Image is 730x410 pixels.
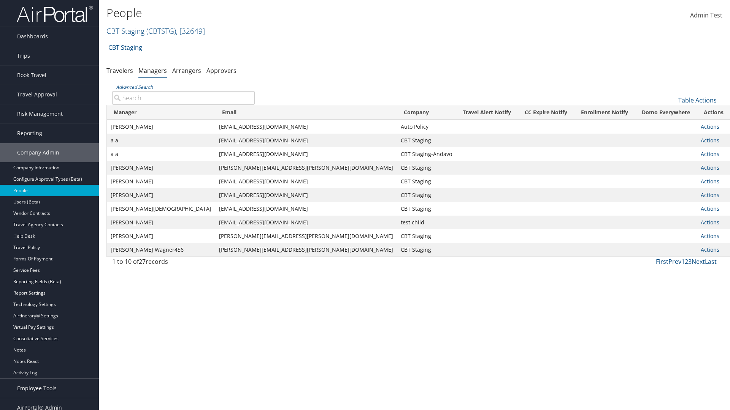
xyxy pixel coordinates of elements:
a: Actions [701,137,719,144]
td: a a [107,147,215,161]
td: [PERSON_NAME] [107,161,215,175]
th: Company: activate to sort column ascending [397,105,456,120]
h1: People [106,5,517,21]
td: [PERSON_NAME] Wagner456 [107,243,215,257]
td: test child [397,216,456,229]
td: [PERSON_NAME] [107,120,215,134]
th: CC Expire Notify: activate to sort column ascending [518,105,574,120]
a: Arrangers [172,66,201,75]
a: Advanced Search [116,84,153,90]
th: Travel Alert Notify: activate to sort column ascending [456,105,518,120]
span: Trips [17,46,30,65]
span: , [ 32649 ] [176,26,205,36]
span: Dashboards [17,27,48,46]
td: CBT Staging [397,134,456,147]
td: CBT Staging [397,161,456,175]
a: Travelers [106,66,133,75]
div: 1 to 10 of records [112,257,255,270]
td: CBT Staging [397,202,456,216]
span: Employee Tools [17,379,57,398]
td: [PERSON_NAME] [107,175,215,188]
img: airportal-logo.png [17,5,93,23]
a: Actions [701,205,719,212]
span: Admin Test [690,11,722,19]
a: Approvers [206,66,236,75]
a: 3 [688,257,692,266]
td: [PERSON_NAME][DEMOGRAPHIC_DATA] [107,202,215,216]
td: [EMAIL_ADDRESS][DOMAIN_NAME] [215,188,397,202]
td: [EMAIL_ADDRESS][DOMAIN_NAME] [215,134,397,147]
td: [EMAIL_ADDRESS][DOMAIN_NAME] [215,202,397,216]
a: Actions [701,246,719,253]
td: CBT Staging [397,175,456,188]
th: Enrollment Notify: activate to sort column ascending [574,105,635,120]
td: [PERSON_NAME] [107,216,215,229]
a: Prev [668,257,681,266]
span: Reporting [17,124,42,143]
a: CBT Staging [106,26,205,36]
a: Actions [701,164,719,171]
a: Actions [701,150,719,158]
td: [PERSON_NAME] [107,229,215,243]
span: ( CBTSTG ) [146,26,176,36]
span: Company Admin [17,143,59,162]
td: [PERSON_NAME][EMAIL_ADDRESS][PERSON_NAME][DOMAIN_NAME] [215,161,397,175]
td: [EMAIL_ADDRESS][DOMAIN_NAME] [215,175,397,188]
a: Next [692,257,705,266]
td: [PERSON_NAME] [107,188,215,202]
a: Actions [701,191,719,199]
a: 1 [681,257,685,266]
td: [EMAIL_ADDRESS][DOMAIN_NAME] [215,120,397,134]
span: Travel Approval [17,85,57,104]
td: Auto Policy [397,120,456,134]
td: [EMAIL_ADDRESS][DOMAIN_NAME] [215,216,397,229]
a: Actions [701,232,719,240]
a: Admin Test [690,4,722,27]
a: Actions [701,178,719,185]
td: [PERSON_NAME][EMAIL_ADDRESS][PERSON_NAME][DOMAIN_NAME] [215,229,397,243]
td: [PERSON_NAME][EMAIL_ADDRESS][PERSON_NAME][DOMAIN_NAME] [215,243,397,257]
td: CBT Staging-Andavo [397,147,456,161]
span: Book Travel [17,66,46,85]
input: Advanced Search [112,91,255,105]
td: CBT Staging [397,188,456,202]
td: CBT Staging [397,229,456,243]
a: Actions [701,219,719,226]
a: First [656,257,668,266]
span: Risk Management [17,104,63,123]
td: CBT Staging [397,243,456,257]
td: [EMAIL_ADDRESS][DOMAIN_NAME] [215,147,397,161]
a: Table Actions [678,96,717,104]
th: Domo Everywhere [635,105,697,120]
td: a a [107,134,215,147]
a: CBT Staging [108,40,142,55]
a: Last [705,257,717,266]
a: 2 [685,257,688,266]
a: Managers [138,66,167,75]
th: Manager: activate to sort column descending [107,105,215,120]
span: 27 [139,257,146,266]
a: Actions [701,123,719,130]
th: Email: activate to sort column ascending [215,105,397,120]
